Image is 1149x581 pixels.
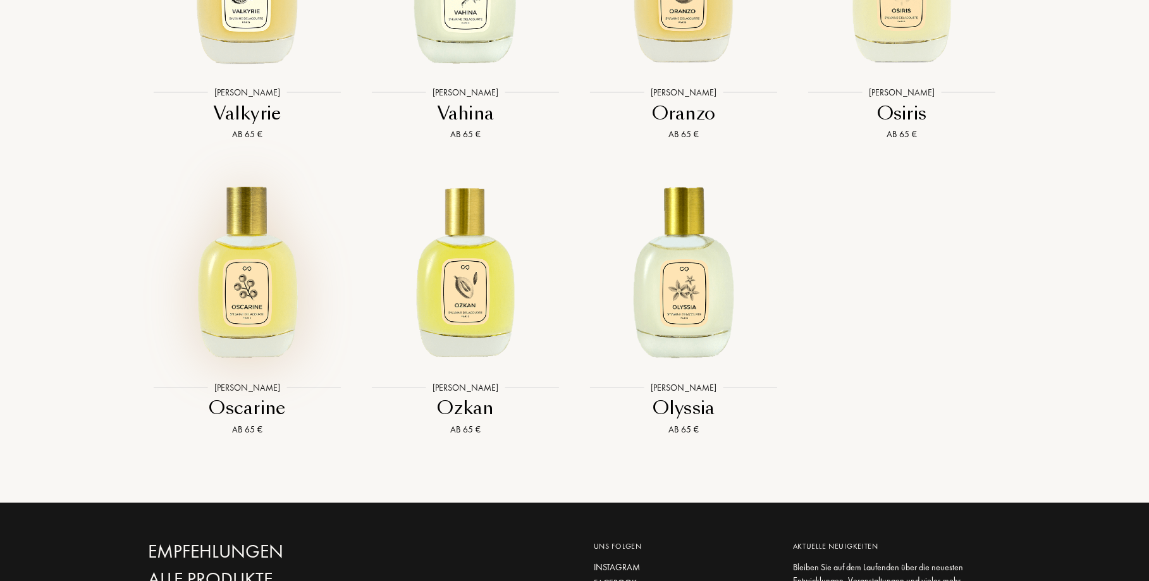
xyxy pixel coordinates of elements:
[149,171,346,367] img: Oscarine Sylvaine Delacourte
[362,423,570,436] div: Ab 65 €
[144,396,352,420] div: Oscarine
[575,157,793,452] a: Olyssia Sylvaine Delacourte[PERSON_NAME]OlyssiaAb 65 €
[208,381,287,394] div: [PERSON_NAME]
[580,101,788,126] div: Oranzo
[798,101,1006,126] div: Osiris
[580,423,788,436] div: Ab 65 €
[793,541,992,552] div: Aktuelle Neuigkeiten
[594,561,774,574] a: Instagram
[208,86,287,99] div: [PERSON_NAME]
[863,86,942,99] div: [PERSON_NAME]
[594,541,774,552] div: Uns folgen
[367,171,564,367] img: Ozkan Sylvaine Delacourte
[138,157,357,452] a: Oscarine Sylvaine Delacourte[PERSON_NAME]OscarineAb 65 €
[362,396,570,420] div: Ozkan
[144,128,352,141] div: Ab 65 €
[357,157,575,452] a: Ozkan Sylvaine Delacourte[PERSON_NAME]OzkanAb 65 €
[426,86,505,99] div: [PERSON_NAME]
[426,381,505,394] div: [PERSON_NAME]
[586,171,782,367] img: Olyssia Sylvaine Delacourte
[144,101,352,126] div: Valkyrie
[362,101,570,126] div: Vahina
[580,128,788,141] div: Ab 65 €
[144,423,352,436] div: Ab 65 €
[148,541,420,563] a: Empfehlungen
[580,396,788,420] div: Olyssia
[798,128,1006,141] div: Ab 65 €
[644,381,723,394] div: [PERSON_NAME]
[644,86,723,99] div: [PERSON_NAME]
[362,128,570,141] div: Ab 65 €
